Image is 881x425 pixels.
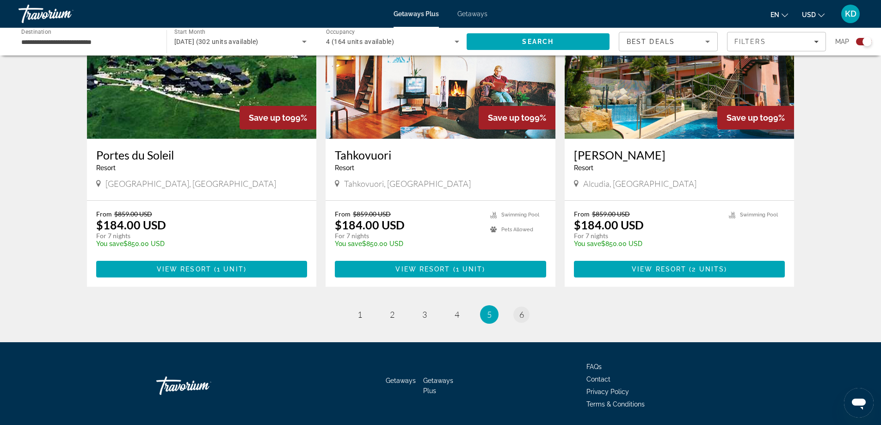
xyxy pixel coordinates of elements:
[592,210,630,218] span: $859.00 USD
[335,240,362,247] span: You save
[692,265,724,273] span: 2 units
[174,38,259,45] span: [DATE] (302 units available)
[18,2,111,26] a: Travorium
[335,261,546,277] button: View Resort(1 unit)
[335,148,546,162] a: Tahkovuori
[574,148,785,162] a: [PERSON_NAME]
[353,210,391,218] span: $859.00 USD
[211,265,246,273] span: ( )
[456,265,483,273] span: 1 unit
[450,265,486,273] span: ( )
[574,240,601,247] span: You save
[174,29,205,35] span: Start Month
[96,240,123,247] span: You save
[395,265,450,273] span: View Resort
[845,9,856,18] span: KD
[386,377,416,384] a: Getaways
[519,309,524,320] span: 6
[586,388,629,395] a: Privacy Policy
[335,164,354,172] span: Resort
[586,363,602,370] a: FAQs
[335,218,405,232] p: $184.00 USD
[740,212,778,218] span: Swimming Pool
[96,164,116,172] span: Resort
[21,37,154,48] input: Select destination
[467,33,610,50] button: Search
[501,227,533,233] span: Pets Allowed
[156,372,249,400] a: Go Home
[96,232,298,240] p: For 7 nights
[586,376,610,383] a: Contact
[390,309,394,320] span: 2
[394,10,439,18] a: Getaways Plus
[727,113,768,123] span: Save up to
[835,35,849,48] span: Map
[357,309,362,320] span: 1
[344,179,471,189] span: Tahkovuori, [GEOGRAPHIC_DATA]
[21,28,51,35] span: Destination
[217,265,244,273] span: 1 unit
[802,11,816,18] span: USD
[240,106,316,129] div: 99%
[574,240,720,247] p: $850.00 USD
[627,36,710,47] mat-select: Sort by
[87,305,795,324] nav: Pagination
[335,232,481,240] p: For 7 nights
[583,179,696,189] span: Alcudia, [GEOGRAPHIC_DATA]
[770,11,779,18] span: en
[522,38,554,45] span: Search
[501,212,539,218] span: Swimming Pool
[488,113,530,123] span: Save up to
[335,210,351,218] span: From
[574,261,785,277] button: View Resort(2 units)
[157,265,211,273] span: View Resort
[574,210,590,218] span: From
[96,210,112,218] span: From
[114,210,152,218] span: $859.00 USD
[574,232,720,240] p: For 7 nights
[479,106,555,129] div: 99%
[96,261,308,277] button: View Resort(1 unit)
[487,309,492,320] span: 5
[734,38,766,45] span: Filters
[455,309,459,320] span: 4
[632,265,686,273] span: View Resort
[457,10,487,18] a: Getaways
[326,38,394,45] span: 4 (164 units available)
[586,400,645,408] a: Terms & Conditions
[249,113,290,123] span: Save up to
[627,38,675,45] span: Best Deals
[574,218,644,232] p: $184.00 USD
[96,240,298,247] p: $850.00 USD
[717,106,794,129] div: 99%
[802,8,825,21] button: Change currency
[574,164,593,172] span: Resort
[326,29,355,35] span: Occupancy
[686,265,727,273] span: ( )
[96,148,308,162] a: Portes du Soleil
[423,377,453,394] a: Getaways Plus
[844,388,874,418] iframe: Button to launch messaging window
[105,179,276,189] span: [GEOGRAPHIC_DATA], [GEOGRAPHIC_DATA]
[770,8,788,21] button: Change language
[96,218,166,232] p: $184.00 USD
[838,4,863,24] button: User Menu
[727,32,826,51] button: Filters
[422,309,427,320] span: 3
[335,240,481,247] p: $850.00 USD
